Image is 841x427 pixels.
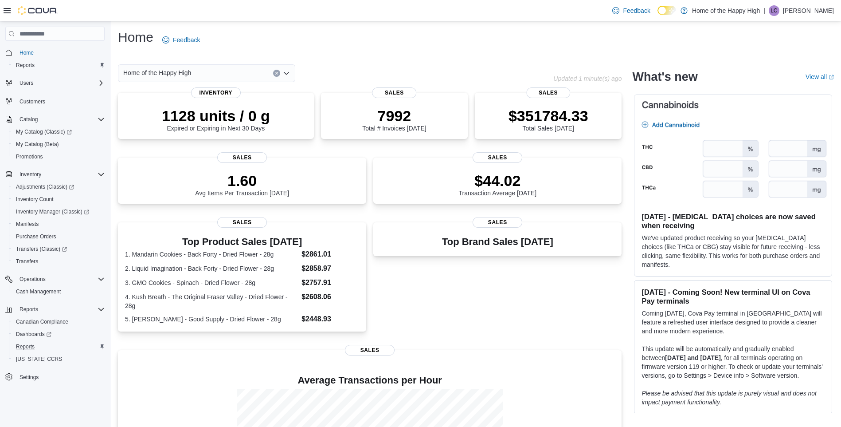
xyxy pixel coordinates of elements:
span: Reports [16,304,105,315]
p: This update will be automatically and gradually enabled between , for all terminals operating on ... [642,344,825,380]
p: $44.02 [459,172,537,190]
div: Expired or Expiring in Next 30 Days [162,107,270,132]
span: Reports [16,343,35,350]
span: Inventory [191,87,241,98]
span: Purchase Orders [12,231,105,242]
button: Users [16,78,37,88]
dt: 5. [PERSON_NAME] - Good Supply - Dried Flower - 28g [125,315,298,324]
button: Reports [9,59,108,71]
p: We've updated product receiving so your [MEDICAL_DATA] choices (like THCa or CBG) stay visible fo... [642,233,825,269]
span: [US_STATE] CCRS [16,356,62,363]
h2: What's new [632,70,697,84]
a: View allExternal link [806,73,834,80]
span: Washington CCRS [12,354,105,364]
h4: Average Transactions per Hour [125,375,614,386]
p: Home of the Happy High [692,5,760,16]
p: 7992 [362,107,426,125]
span: Users [20,79,33,87]
a: Inventory Manager (Classic) [9,206,108,218]
span: Inventory Count [16,196,54,203]
strong: [DATE] and [DATE] [665,354,720,361]
a: Feedback [159,31,203,49]
dd: $2861.01 [301,249,359,260]
p: Coming [DATE], Cova Pay terminal in [GEOGRAPHIC_DATA] will feature a refreshed user interface des... [642,309,825,336]
dd: $2757.91 [301,277,359,288]
button: Purchase Orders [9,230,108,243]
a: Reports [12,60,38,71]
dd: $2448.93 [301,314,359,324]
span: Transfers [16,258,38,265]
p: 1.60 [195,172,289,190]
button: Settings [2,371,108,384]
button: Operations [16,274,49,285]
span: My Catalog (Beta) [12,139,105,150]
em: Please be advised that this update is purely visual and does not impact payment functionality. [642,390,817,406]
div: Transaction Average [DATE] [459,172,537,197]
span: Settings [20,374,39,381]
a: Cash Management [12,286,64,297]
button: Operations [2,273,108,285]
div: Total Sales [DATE] [509,107,588,132]
span: Cash Management [16,288,61,295]
h3: Top Brand Sales [DATE] [442,237,553,247]
span: Canadian Compliance [16,318,68,325]
span: Transfers (Classic) [12,244,105,254]
button: Inventory [2,168,108,181]
span: Adjustments (Classic) [16,183,74,190]
span: Reports [12,341,105,352]
span: Feedback [173,36,200,44]
p: $351784.33 [509,107,588,125]
a: My Catalog (Beta) [12,139,63,150]
a: Adjustments (Classic) [12,182,78,192]
button: My Catalog (Beta) [9,138,108,150]
input: Dark Mode [657,6,676,15]
a: Settings [16,372,42,383]
button: Reports [9,340,108,353]
span: Sales [526,87,570,98]
a: Dashboards [12,329,55,340]
h3: Top Product Sales [DATE] [125,237,359,247]
span: Settings [16,372,105,383]
span: Reports [12,60,105,71]
a: Purchase Orders [12,231,60,242]
div: Lilly Colborn [769,5,779,16]
span: Customers [16,95,105,107]
button: Promotions [9,150,108,163]
dt: 4. Kush Breath - The Original Fraser Valley - Dried Flower - 28g [125,293,298,310]
span: LC [771,5,777,16]
span: Sales [217,152,267,163]
span: Sales [345,345,395,356]
div: Avg Items Per Transaction [DATE] [195,172,289,197]
span: Reports [20,306,38,313]
p: Updated 1 minute(s) ago [553,75,622,82]
h3: [DATE] - Coming Soon! New terminal UI on Cova Pay terminals [642,288,825,305]
span: Reports [16,62,35,69]
button: Clear input [273,70,280,77]
p: [PERSON_NAME] [783,5,834,16]
dd: $2608.06 [301,292,359,302]
a: Transfers (Classic) [12,244,70,254]
button: [US_STATE] CCRS [9,353,108,365]
span: Inventory Count [12,194,105,205]
a: [US_STATE] CCRS [12,354,66,364]
span: Catalog [20,116,38,123]
span: Dashboards [12,329,105,340]
span: Inventory [20,171,41,178]
button: Customers [2,95,108,107]
p: | [763,5,765,16]
span: Sales [473,152,522,163]
h3: [DATE] - [MEDICAL_DATA] choices are now saved when receiving [642,212,825,230]
button: Catalog [16,114,41,125]
svg: External link [829,75,834,80]
button: Transfers [9,255,108,268]
a: Home [16,47,37,58]
dt: 2. Liquid Imagination - Back Forty - Dried Flower - 28g [125,264,298,273]
span: My Catalog (Beta) [16,141,59,148]
span: Operations [20,276,46,283]
span: Inventory [16,169,105,180]
button: Catalog [2,113,108,126]
button: Reports [2,303,108,316]
div: Total # Invoices [DATE] [362,107,426,132]
button: Canadian Compliance [9,316,108,328]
